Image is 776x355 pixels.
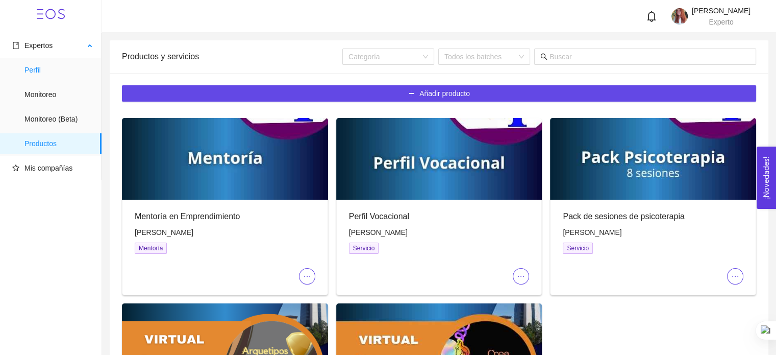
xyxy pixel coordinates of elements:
span: Mis compañías [24,164,72,172]
img: 1737483186629-306984160_183063980912595_5558518658375639473_n.jpg [671,8,688,25]
div: Productos y servicios [122,42,342,71]
button: ellipsis [513,268,529,285]
span: [PERSON_NAME] [563,228,621,236]
span: [PERSON_NAME] [135,228,193,236]
span: Expertos [24,41,53,50]
span: book [12,42,19,49]
span: Perfil [24,60,93,80]
span: Monitoreo [24,84,93,105]
span: Monitoreo (Beta) [24,109,93,129]
span: Mentoría [135,243,167,254]
button: plusAñadir producto [122,85,756,102]
span: star [12,164,19,172]
span: bell [646,11,657,22]
span: Servicio [349,243,379,254]
button: ellipsis [727,268,743,285]
div: Mentoría en Emprendimiento [135,210,315,223]
span: Experto [709,18,733,26]
span: search [540,53,547,60]
span: ellipsis [728,272,743,280]
span: plus [408,90,415,98]
span: ellipsis [513,272,529,280]
span: Servicio [563,243,593,254]
div: Perfil Vocacional [349,210,530,223]
button: ellipsis [299,268,315,285]
button: Open Feedback Widget [757,147,776,209]
span: [PERSON_NAME] [349,228,408,236]
input: Buscar [549,51,750,62]
span: Productos [24,133,93,154]
span: [PERSON_NAME] [692,7,750,15]
span: ellipsis [299,272,315,280]
div: Pack de sesiones de psicoterapia [563,210,743,223]
span: Añadir producto [419,88,470,99]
